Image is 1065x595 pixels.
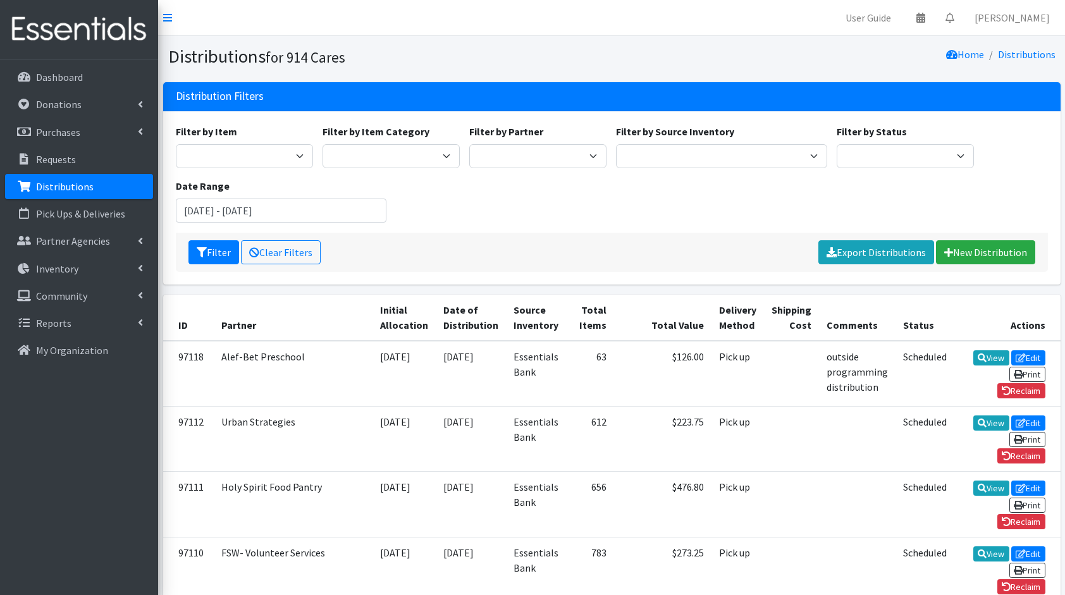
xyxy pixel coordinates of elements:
[5,201,153,226] a: Pick Ups & Deliveries
[711,472,764,537] td: Pick up
[469,124,543,139] label: Filter by Partner
[997,383,1045,398] a: Reclaim
[176,90,264,103] h3: Distribution Filters
[214,406,372,471] td: Urban Strategies
[36,317,71,329] p: Reports
[973,415,1009,431] a: View
[711,341,764,407] td: Pick up
[214,295,372,341] th: Partner
[372,341,436,407] td: [DATE]
[36,207,125,220] p: Pick Ups & Deliveries
[5,174,153,199] a: Distributions
[436,341,506,407] td: [DATE]
[36,235,110,247] p: Partner Agencies
[998,48,1056,61] a: Distributions
[1009,432,1045,447] a: Print
[711,406,764,471] td: Pick up
[36,262,78,275] p: Inventory
[5,92,153,117] a: Donations
[214,472,372,537] td: Holy Spirit Food Pantry
[36,290,87,302] p: Community
[818,240,934,264] a: Export Distributions
[372,295,436,341] th: Initial Allocation
[837,124,907,139] label: Filter by Status
[506,472,566,537] td: Essentials Bank
[5,147,153,172] a: Requests
[946,48,984,61] a: Home
[997,448,1045,463] a: Reclaim
[936,240,1035,264] a: New Distribution
[176,124,237,139] label: Filter by Item
[241,240,321,264] a: Clear Filters
[1009,563,1045,578] a: Print
[1011,481,1045,496] a: Edit
[566,341,614,407] td: 63
[566,472,614,537] td: 656
[896,341,954,407] td: Scheduled
[163,341,214,407] td: 97118
[819,295,896,341] th: Comments
[36,126,80,138] p: Purchases
[835,5,901,30] a: User Guide
[973,546,1009,561] a: View
[36,98,82,111] p: Donations
[176,199,387,223] input: January 1, 2011 - December 31, 2011
[614,472,711,537] td: $476.80
[372,472,436,537] td: [DATE]
[436,472,506,537] td: [DATE]
[36,180,94,193] p: Distributions
[973,481,1009,496] a: View
[5,8,153,51] img: HumanEssentials
[614,406,711,471] td: $223.75
[566,295,614,341] th: Total Items
[36,153,76,166] p: Requests
[1011,415,1045,431] a: Edit
[819,341,896,407] td: outside programming distribution
[163,295,214,341] th: ID
[616,124,734,139] label: Filter by Source Inventory
[973,350,1009,365] a: View
[176,178,230,193] label: Date Range
[323,124,429,139] label: Filter by Item Category
[506,406,566,471] td: Essentials Bank
[36,344,108,357] p: My Organization
[964,5,1060,30] a: [PERSON_NAME]
[1009,498,1045,513] a: Print
[764,295,819,341] th: Shipping Cost
[188,240,239,264] button: Filter
[168,46,607,68] h1: Distributions
[711,295,764,341] th: Delivery Method
[506,341,566,407] td: Essentials Bank
[5,120,153,145] a: Purchases
[896,295,954,341] th: Status
[566,406,614,471] td: 612
[36,71,83,83] p: Dashboard
[372,406,436,471] td: [DATE]
[997,514,1045,529] a: Reclaim
[614,295,711,341] th: Total Value
[436,406,506,471] td: [DATE]
[896,406,954,471] td: Scheduled
[5,256,153,281] a: Inventory
[1009,367,1045,382] a: Print
[436,295,506,341] th: Date of Distribution
[954,295,1061,341] th: Actions
[506,295,566,341] th: Source Inventory
[5,283,153,309] a: Community
[5,310,153,336] a: Reports
[1011,546,1045,561] a: Edit
[214,341,372,407] td: Alef-Bet Preschool
[163,406,214,471] td: 97112
[5,64,153,90] a: Dashboard
[163,472,214,537] td: 97111
[1011,350,1045,365] a: Edit
[614,341,711,407] td: $126.00
[5,338,153,363] a: My Organization
[997,579,1045,594] a: Reclaim
[5,228,153,254] a: Partner Agencies
[896,472,954,537] td: Scheduled
[266,48,345,66] small: for 914 Cares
